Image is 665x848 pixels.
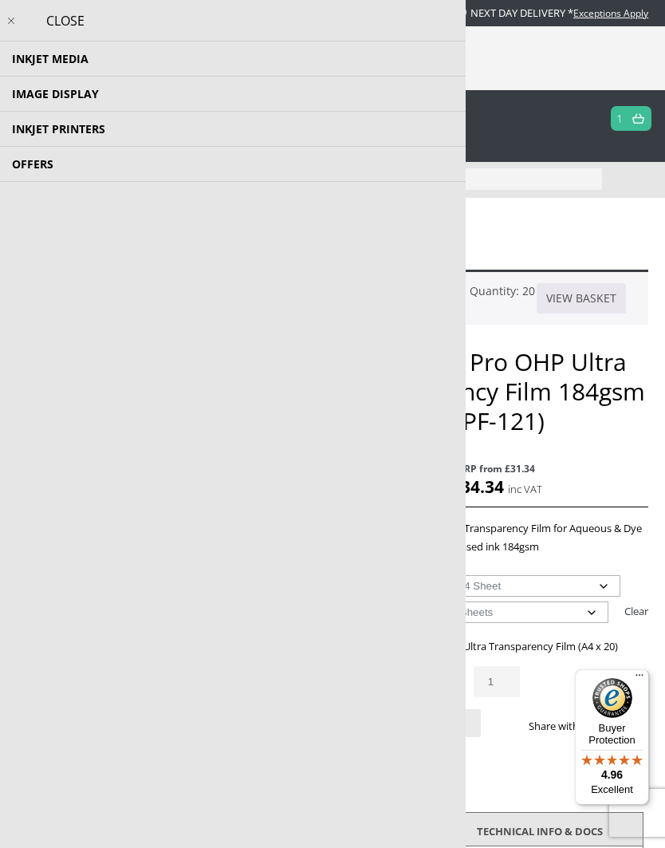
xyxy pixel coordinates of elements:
[537,283,626,314] a: View basket
[575,722,649,746] p: Buyer Protection
[345,637,648,656] p: Pictorico Pro OHP Ultra Transparency Film (A4 x 20)
[451,475,504,498] bdi: 34.34
[474,666,520,697] input: Product quantity
[616,107,624,130] a: 1
[345,459,648,478] span: RRP from £31.34
[477,817,603,846] a: TECHNICAL INFO & DOCS
[516,742,529,755] img: twitter sharing button
[624,598,648,624] a: Clear options
[535,742,548,755] img: email sharing button
[592,678,632,718] img: Trusted Shops Trustmark
[630,669,649,688] button: Menu
[575,669,649,805] button: Trusted Shops TrustmarkBuyer Protection4.96Excellent
[573,6,648,20] a: Exceptions Apply
[497,717,648,736] p: Share with a friend
[345,519,648,556] p: Pictorico Pro OHP Ultra Transparency Film for Aqueous & Dye based ink 184gsm
[632,113,644,124] img: basket.svg
[345,347,648,436] h1: Pictorico Pro OHP Ultra Transparency Film 184gsm (IPF-121)
[575,783,649,796] p: Excellent
[601,768,623,781] span: 4.96
[497,742,510,755] img: facebook sharing button
[454,6,565,20] span: NEXT DAY DELIVERY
